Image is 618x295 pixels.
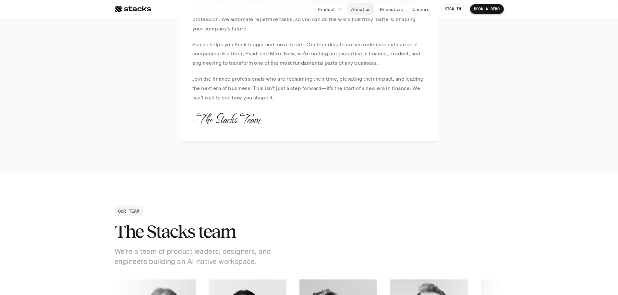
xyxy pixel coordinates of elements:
[470,4,504,14] a: BOOK A DEMO
[118,208,139,214] h2: OUR TEAM
[115,221,309,242] h2: The Stacks team
[347,3,374,15] a: About us
[412,6,429,13] p: Careers
[351,6,370,13] p: About us
[192,110,264,128] p: -The Stacks Team-
[441,4,465,14] a: SIGN IN
[380,6,403,13] p: Resources
[445,7,461,11] p: SIGN IN
[474,7,500,11] p: BOOK A DEMO
[376,3,407,15] a: Resources
[192,74,426,102] p: Join the finance professionals who are reclaiming their time, elevating their impact, and leading...
[192,40,426,68] p: Stacks helps you think bigger and move faster. Our founding team has redefined industries at comp...
[115,246,277,267] p: We’re a team of product leaders, designers, and engineers building an AI-native workspace.
[408,3,433,15] a: Careers
[318,6,335,13] p: Product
